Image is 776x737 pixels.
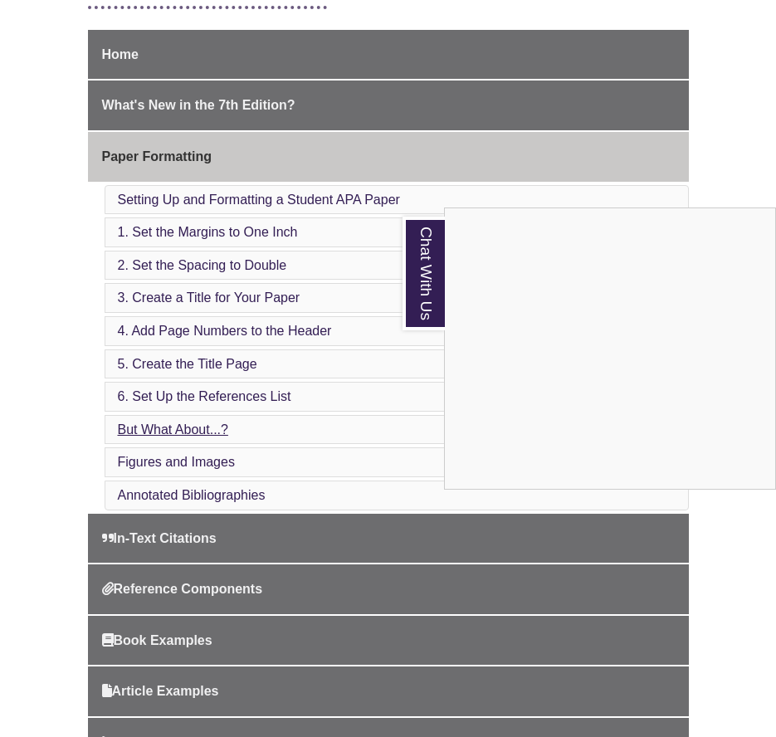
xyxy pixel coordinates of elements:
[102,633,212,647] span: Book Examples
[88,514,689,564] a: In-Text Citations
[118,488,266,502] a: Annotated Bibliographies
[118,225,298,239] a: 1. Set the Margins to One Inch
[118,290,300,305] a: 3. Create a Title for Your Paper
[118,389,291,403] a: 6. Set Up the References List
[88,132,689,182] a: Paper Formatting
[403,217,445,330] a: Chat With Us
[88,81,689,130] a: What's New in the 7th Edition?
[88,564,689,614] a: Reference Components
[102,582,263,596] span: Reference Components
[118,422,228,437] a: But What About...?
[118,258,287,272] a: 2. Set the Spacing to Double
[118,357,257,371] a: 5. Create the Title Page
[102,47,139,61] span: Home
[102,531,217,545] span: In-Text Citations
[445,208,775,489] iframe: Chat Widget
[88,666,689,716] a: Article Examples
[444,207,776,490] div: Chat With Us
[102,149,212,164] span: Paper Formatting
[88,616,689,666] a: Book Examples
[118,193,400,207] a: Setting Up and Formatting a Student APA Paper
[102,684,219,698] span: Article Examples
[88,30,689,80] a: Home
[118,455,235,469] a: Figures and Images
[118,324,332,338] a: 4. Add Page Numbers to the Header
[102,98,295,112] span: What's New in the 7th Edition?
